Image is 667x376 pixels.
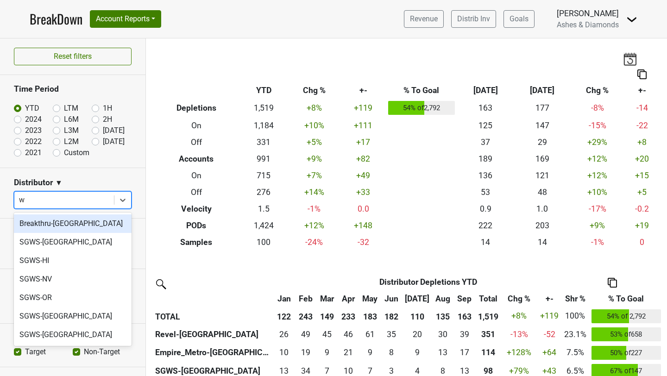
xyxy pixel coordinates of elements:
td: 19 [295,344,316,362]
span: ▼ [55,177,63,188]
td: 203 [514,217,571,234]
div: 17 [456,346,473,358]
th: Off [153,134,240,150]
td: +10 % [288,117,341,134]
td: +5 [624,184,660,201]
td: +14 % [288,184,341,201]
div: -52 [540,328,559,340]
td: 26 [273,325,295,344]
td: -17 % [571,201,624,217]
td: 177 [514,99,571,118]
th: % To Goal [386,82,457,99]
td: 38.667 [454,325,475,344]
th: 110 [402,307,432,326]
td: +33 [341,184,386,201]
td: 991 [240,150,288,167]
h3: Time Period [14,84,132,94]
td: 35 [381,325,402,344]
div: 20 [404,328,430,340]
div: [PERSON_NAME] [557,7,619,19]
td: 331 [240,134,288,150]
a: Revenue [404,10,444,28]
th: On [153,117,240,134]
td: 14 [514,234,571,251]
td: 1.5 [240,201,288,217]
th: Chg %: activate to sort column ascending [501,290,538,307]
div: 19 [297,346,314,358]
td: +5 % [288,134,341,150]
td: 21 [338,344,359,362]
div: 26 [276,328,293,340]
td: 8.5 [359,344,380,362]
div: 9 [404,346,430,358]
td: 37 [457,134,514,150]
td: 23.1% [561,325,589,344]
td: +8 [624,134,660,150]
th: 243 [295,307,316,326]
td: 147 [514,117,571,134]
td: 121 [514,167,571,184]
td: 9.333 [316,344,338,362]
label: 2023 [25,125,42,136]
img: Copy to clipboard [637,69,647,79]
th: May: activate to sort column ascending [359,290,380,307]
td: +12 % [571,150,624,167]
img: last_updated_date [623,52,637,65]
td: -0.2 [624,201,660,217]
td: 29.5 [432,325,453,344]
div: 114 [478,346,499,358]
label: L6M [64,114,79,125]
th: Chg % [288,82,341,99]
td: -1 % [571,234,624,251]
td: -32 [341,234,386,251]
label: 2022 [25,136,42,147]
td: 0 [624,234,660,251]
th: Sep: activate to sort column ascending [454,290,475,307]
th: 233 [338,307,359,326]
th: 183 [359,307,380,326]
label: Target [25,346,46,357]
th: Mar: activate to sort column ascending [316,290,338,307]
td: -14 [624,99,660,118]
td: 61.334 [359,325,380,344]
td: +128 % [501,344,538,362]
td: 45.667 [338,325,359,344]
td: 8.333 [381,344,402,362]
div: Breakthru-[GEOGRAPHIC_DATA] [14,214,132,233]
div: SGWS-[GEOGRAPHIC_DATA] [14,307,132,326]
td: +17 [341,134,386,150]
button: Account Reports [90,10,161,28]
th: &nbsp;: activate to sort column ascending [153,290,273,307]
div: 351 [478,328,499,340]
div: 39 [456,328,473,340]
label: 2024 [25,114,42,125]
div: SGWS-[GEOGRAPHIC_DATA] [14,233,132,251]
td: 0.0 [341,201,386,217]
th: 350.501 [475,325,501,344]
th: Depletions [153,99,240,118]
th: Accounts [153,150,240,167]
h3: Distributor [14,178,53,188]
td: 7.5% [561,344,589,362]
td: +49 [341,167,386,184]
th: +- [341,82,386,99]
td: 45 [316,325,338,344]
th: 163 [454,307,475,326]
div: 10 [276,346,293,358]
div: 8 [383,346,400,358]
th: Jun: activate to sort column ascending [381,290,402,307]
th: Off [153,184,240,201]
a: BreakDown [30,9,82,29]
label: L2M [64,136,79,147]
td: +8 % [288,99,341,118]
td: -15 % [571,117,624,134]
label: YTD [25,103,39,114]
div: 9 [361,346,378,358]
div: SGWS-OR [14,288,132,307]
label: Non-Target [84,346,120,357]
td: 1,424 [240,217,288,234]
img: Copy to clipboard [608,278,617,288]
th: YTD [240,82,288,99]
th: Distributor Depletions YTD [295,274,561,290]
td: +12 % [571,167,624,184]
